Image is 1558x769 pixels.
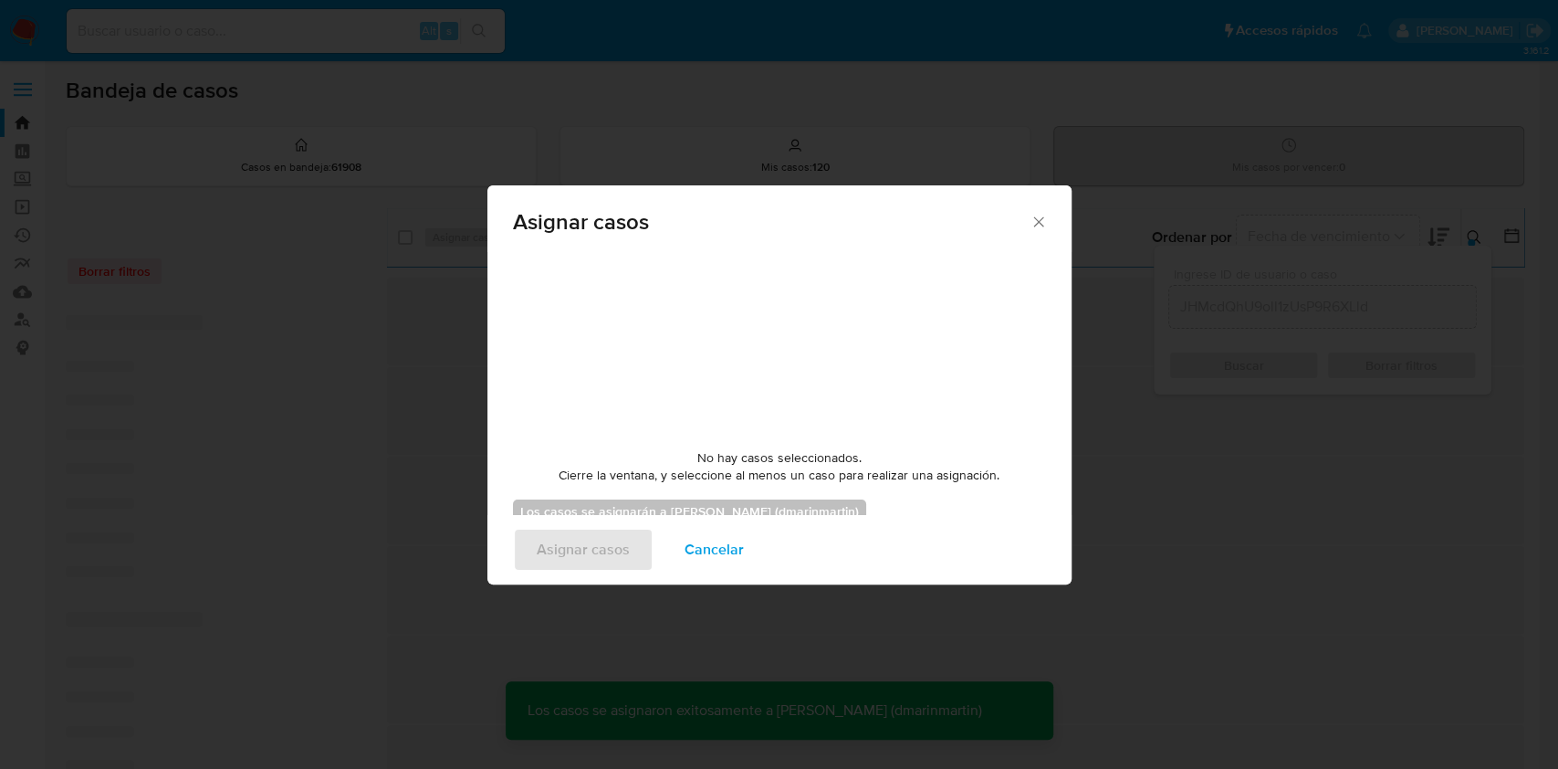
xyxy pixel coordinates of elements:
span: Cierre la ventana, y seleccione al menos un caso para realizar una asignación. [559,467,999,485]
button: Cancelar [661,528,768,572]
span: Asignar casos [513,211,1030,233]
span: No hay casos seleccionados. [697,449,862,468]
img: yH5BAEAAAAALAAAAAABAAEAAAIBRAA7 [643,252,916,435]
div: assign-modal [487,185,1072,585]
button: Cerrar ventana [1030,213,1046,229]
b: Los casos se asignarán a [PERSON_NAME] (dmarinmartin) [520,502,859,521]
span: Cancelar [685,530,744,570]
